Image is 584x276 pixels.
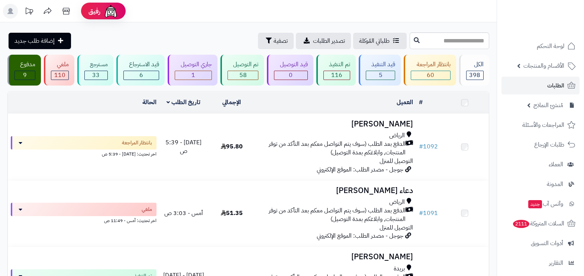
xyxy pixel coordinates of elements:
h3: [PERSON_NAME] [259,253,413,261]
div: تم التوصيل [228,60,258,69]
div: 60 [411,71,450,80]
a: مسترجع 33 [76,55,115,86]
a: الحالة [142,98,157,107]
span: 9 [23,71,27,80]
div: 9 [15,71,35,80]
span: تصدير الطلبات [313,36,345,45]
span: المدونة [547,179,563,189]
span: التقارير [549,258,563,268]
div: مدفوع [14,60,35,69]
span: [DATE] - 5:39 ص [165,138,201,155]
span: 51.35 [221,209,243,218]
div: تم التنفيذ [323,60,350,69]
span: رفيق [88,7,100,16]
a: تم التوصيل 58 [219,55,265,86]
span: إضافة طلب جديد [14,36,55,45]
a: #1092 [419,142,438,151]
a: جاري التوصيل 1 [166,55,219,86]
a: أدوات التسويق [501,234,580,252]
a: الكل398 [458,55,491,86]
span: الرياض [389,198,405,206]
div: الكل [466,60,484,69]
a: بانتظار المراجعة 60 [402,55,457,86]
div: قيد التوصيل [274,60,307,69]
span: 1 [191,71,195,80]
img: ai-face.png [103,4,118,19]
span: الطلبات [547,80,564,91]
span: أدوات التسويق [531,238,563,248]
span: 0 [289,71,293,80]
div: قيد الاسترجاع [123,60,159,69]
a: الإجمالي [222,98,241,107]
a: إضافة طلب جديد [9,33,71,49]
a: مدفوع 9 [6,55,42,86]
div: بانتظار المراجعة [411,60,450,69]
div: جاري التوصيل [175,60,212,69]
a: المراجعات والأسئلة [501,116,580,134]
div: مسترجع [84,60,108,69]
div: اخر تحديث: [DATE] - 5:39 ص [11,150,157,157]
span: التوصيل للمنزل [380,157,413,166]
span: 5 [379,71,383,80]
h3: دعاء [PERSON_NAME] [259,186,413,195]
div: ملغي [51,60,68,69]
span: جوجل - مصدر الطلب: الموقع الإلكتروني [317,231,403,240]
button: تصفية [258,33,294,49]
span: # [419,142,423,151]
span: التوصيل للمنزل [380,223,413,232]
div: 33 [85,71,107,80]
a: التقارير [501,254,580,272]
span: 116 [331,71,342,80]
span: الرياض [389,131,405,140]
span: 33 [92,71,100,80]
a: العميل [397,98,413,107]
span: ملغي [142,206,152,213]
div: 110 [51,71,68,80]
span: طلبات الإرجاع [534,139,564,150]
span: أمس - 3:03 ص [164,209,203,218]
span: 60 [427,71,434,80]
a: المدونة [501,175,580,193]
a: تاريخ الطلب [167,98,200,107]
span: 95.80 [221,142,243,151]
span: 398 [469,71,480,80]
span: مُنشئ النماذج [533,100,563,110]
a: #1091 [419,209,438,218]
span: وآتس آب [527,199,563,209]
span: 2111 [513,220,529,228]
img: logo-2.png [533,20,577,36]
span: المراجعات والأسئلة [522,120,564,130]
span: 110 [54,71,65,80]
a: طلبات الإرجاع [501,136,580,154]
div: 0 [274,71,307,80]
a: قيد التوصيل 0 [265,55,314,86]
a: ملغي 110 [42,55,75,86]
span: جديد [528,200,542,208]
span: لوحة التحكم [537,41,564,51]
a: تحديثات المنصة [20,4,38,20]
a: تم التنفيذ 116 [315,55,357,86]
div: 1 [175,71,211,80]
a: لوحة التحكم [501,37,580,55]
h3: [PERSON_NAME] [259,120,413,128]
span: السلات المتروكة [512,218,564,229]
span: الأقسام والمنتجات [523,61,564,71]
span: بريدة [394,264,405,273]
span: تصفية [274,36,288,45]
a: قيد التنفيذ 5 [357,55,402,86]
a: الطلبات [501,77,580,94]
div: اخر تحديث: أمس - 11:49 ص [11,216,157,224]
span: جوجل - مصدر الطلب: الموقع الإلكتروني [317,165,403,174]
a: تصدير الطلبات [296,33,351,49]
span: الدفع بعد الطلب (سوف يتم التواصل معكم بعد التأكد من توفر المنتجات, وابلاغكم بمدة التوصيل) [259,140,406,157]
span: 6 [139,71,143,80]
a: العملاء [501,155,580,173]
a: السلات المتروكة2111 [501,215,580,232]
div: 116 [324,71,350,80]
div: قيد التنفيذ [366,60,395,69]
span: طلباتي المُوكلة [359,36,390,45]
span: بانتظار المراجعة [122,139,152,147]
div: 58 [228,71,258,80]
a: وآتس آبجديد [501,195,580,213]
span: العملاء [549,159,563,170]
